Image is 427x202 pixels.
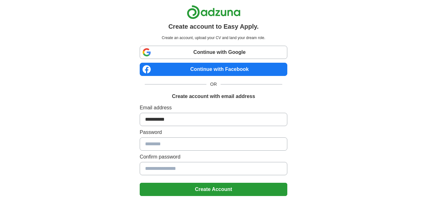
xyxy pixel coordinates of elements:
[140,129,287,136] label: Password
[140,46,287,59] a: Continue with Google
[140,153,287,161] label: Confirm password
[187,5,241,19] img: Adzuna logo
[172,93,255,100] h1: Create account with email address
[141,35,286,41] p: Create an account, upload your CV and land your dream role.
[140,63,287,76] a: Continue with Facebook
[140,183,287,196] button: Create Account
[168,22,259,31] h1: Create account to Easy Apply.
[206,81,221,88] span: OR
[140,104,287,112] label: Email address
